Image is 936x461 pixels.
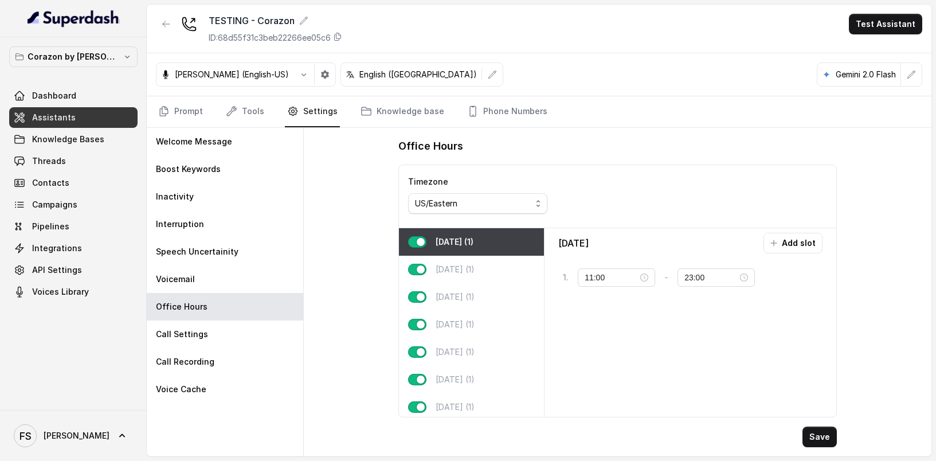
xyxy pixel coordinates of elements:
p: Corazon by [PERSON_NAME] [28,50,119,64]
span: Pipelines [32,221,69,232]
input: Select time [585,271,638,284]
a: API Settings [9,260,138,280]
span: Campaigns [32,199,77,210]
button: Test Assistant [849,14,922,34]
span: Dashboard [32,90,76,101]
p: [DATE] (1) [436,374,475,385]
a: Pipelines [9,216,138,237]
span: [PERSON_NAME] [44,430,109,442]
p: Speech Uncertainity [156,246,238,257]
nav: Tabs [156,96,922,127]
a: Integrations [9,238,138,259]
p: [DATE] (1) [436,319,475,330]
p: [DATE] (1) [436,401,475,413]
a: Knowledge Bases [9,129,138,150]
p: [DATE] (1) [436,264,475,275]
span: Integrations [32,243,82,254]
span: Knowledge Bases [32,134,104,145]
input: Select time [684,271,738,284]
a: Campaigns [9,194,138,215]
a: Voices Library [9,282,138,302]
p: Call Settings [156,329,208,340]
p: Call Recording [156,356,214,368]
p: [DATE] (1) [436,236,473,248]
p: Interruption [156,218,204,230]
p: [DATE] (1) [436,291,475,303]
div: US/Eastern [415,197,531,210]
label: Timezone [408,177,448,186]
text: FS [19,430,32,442]
a: Contacts [9,173,138,193]
span: Threads [32,155,66,167]
p: Office Hours [156,301,207,312]
p: Voice Cache [156,384,206,395]
p: [DATE] (1) [436,346,475,358]
p: - [664,271,668,284]
p: Voicemail [156,274,195,285]
a: Assistants [9,107,138,128]
p: Gemini 2.0 Flash [836,69,896,80]
button: Save [802,427,837,447]
p: [PERSON_NAME] (English-US) [175,69,289,80]
p: Boost Keywords [156,163,221,175]
a: [PERSON_NAME] [9,420,138,452]
span: Assistants [32,112,76,123]
a: Prompt [156,96,205,127]
svg: google logo [822,70,831,79]
a: Dashboard [9,85,138,106]
button: US/Eastern [408,193,547,214]
p: [DATE] [558,236,589,250]
a: Threads [9,151,138,171]
p: 1 . [563,272,569,283]
a: Tools [224,96,267,127]
button: Corazon by [PERSON_NAME] [9,46,138,67]
button: Add slot [763,233,823,253]
div: TESTING - Corazon [209,14,342,28]
p: English ([GEOGRAPHIC_DATA]) [359,69,477,80]
p: Welcome Message [156,136,232,147]
a: Settings [285,96,340,127]
h1: Office Hours [398,137,463,155]
img: light.svg [28,9,120,28]
p: ID: 68d55f31c3beb22266ee05c6 [209,32,331,44]
span: Contacts [32,177,69,189]
p: Inactivity [156,191,194,202]
a: Phone Numbers [465,96,550,127]
span: Voices Library [32,286,89,298]
a: Knowledge base [358,96,447,127]
span: API Settings [32,264,82,276]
